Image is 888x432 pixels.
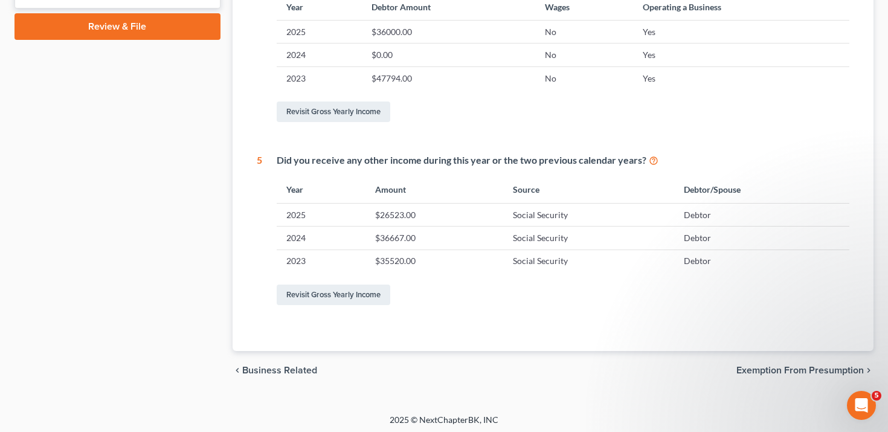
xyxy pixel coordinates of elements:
[633,66,849,89] td: Yes
[535,66,632,89] td: No
[233,366,242,375] i: chevron_left
[674,250,849,272] td: Debtor
[277,153,850,167] div: Did you receive any other income during this year or the two previous calendar years?
[736,366,864,375] span: Exemption from Presumption
[503,227,674,250] td: Social Security
[365,177,503,203] th: Amount
[362,44,535,66] td: $0.00
[257,153,262,308] div: 5
[503,203,674,226] td: Social Security
[736,366,874,375] button: Exemption from Presumption chevron_right
[864,366,874,375] i: chevron_right
[277,66,362,89] td: 2023
[277,250,365,272] td: 2023
[277,285,390,305] a: Revisit Gross Yearly Income
[242,366,317,375] span: Business Related
[362,21,535,44] td: $36000.00
[503,177,674,203] th: Source
[277,102,390,122] a: Revisit Gross Yearly Income
[674,177,849,203] th: Debtor/Spouse
[277,44,362,66] td: 2024
[277,203,365,226] td: 2025
[674,227,849,250] td: Debtor
[277,177,365,203] th: Year
[633,21,849,44] td: Yes
[847,391,876,420] iframe: Intercom live chat
[365,250,503,272] td: $35520.00
[535,21,632,44] td: No
[535,44,632,66] td: No
[233,366,317,375] button: chevron_left Business Related
[633,44,849,66] td: Yes
[14,13,220,40] a: Review & File
[872,391,881,401] span: 5
[277,21,362,44] td: 2025
[365,227,503,250] td: $36667.00
[365,203,503,226] td: $26523.00
[674,203,849,226] td: Debtor
[277,227,365,250] td: 2024
[503,250,674,272] td: Social Security
[362,66,535,89] td: $47794.00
